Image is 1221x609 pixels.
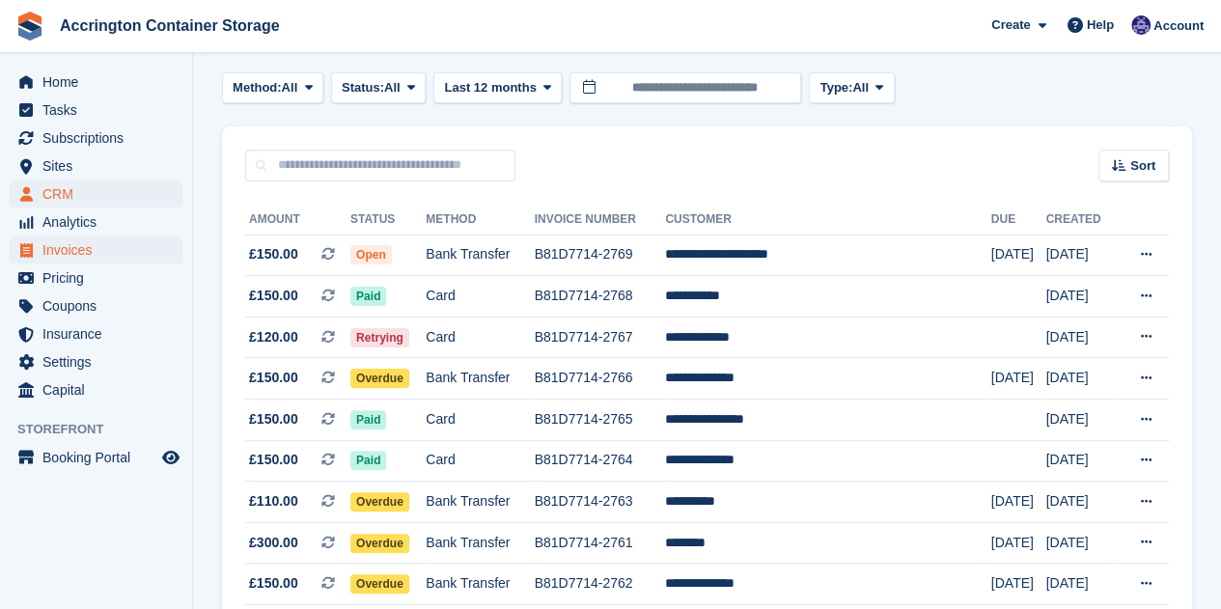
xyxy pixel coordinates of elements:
[249,368,298,388] span: £150.00
[10,236,182,263] a: menu
[1045,276,1117,318] td: [DATE]
[42,376,158,403] span: Capital
[42,97,158,124] span: Tasks
[350,328,409,347] span: Retrying
[535,440,666,482] td: B81D7714-2764
[249,327,298,347] span: £120.00
[535,205,666,235] th: Invoice Number
[42,264,158,291] span: Pricing
[444,78,536,97] span: Last 12 months
[10,444,182,471] a: menu
[426,358,534,400] td: Bank Transfer
[384,78,401,97] span: All
[10,320,182,347] a: menu
[42,236,158,263] span: Invoices
[1045,235,1117,276] td: [DATE]
[426,482,534,523] td: Bank Transfer
[433,72,562,104] button: Last 12 months
[1153,16,1204,36] span: Account
[426,317,534,358] td: Card
[1045,358,1117,400] td: [DATE]
[426,235,534,276] td: Bank Transfer
[233,78,282,97] span: Method:
[1045,564,1117,605] td: [DATE]
[991,564,1046,605] td: [DATE]
[10,125,182,152] a: menu
[1045,205,1117,235] th: Created
[1131,15,1151,35] img: Jacob Connolly
[10,152,182,180] a: menu
[42,348,158,375] span: Settings
[535,522,666,564] td: B81D7714-2761
[249,491,298,512] span: £110.00
[819,78,852,97] span: Type:
[1087,15,1114,35] span: Help
[350,492,409,512] span: Overdue
[350,369,409,388] span: Overdue
[10,348,182,375] a: menu
[10,69,182,96] a: menu
[426,205,534,235] th: Method
[991,205,1046,235] th: Due
[426,522,534,564] td: Bank Transfer
[350,451,386,470] span: Paid
[350,574,409,594] span: Overdue
[535,400,666,441] td: B81D7714-2765
[42,208,158,235] span: Analytics
[665,205,990,235] th: Customer
[10,208,182,235] a: menu
[42,180,158,208] span: CRM
[535,482,666,523] td: B81D7714-2763
[159,446,182,469] a: Preview store
[809,72,894,104] button: Type: All
[249,533,298,553] span: £300.00
[1045,400,1117,441] td: [DATE]
[991,482,1046,523] td: [DATE]
[535,276,666,318] td: B81D7714-2768
[10,264,182,291] a: menu
[426,400,534,441] td: Card
[535,317,666,358] td: B81D7714-2767
[282,78,298,97] span: All
[350,245,392,264] span: Open
[10,97,182,124] a: menu
[350,205,426,235] th: Status
[426,564,534,605] td: Bank Transfer
[535,235,666,276] td: B81D7714-2769
[852,78,869,97] span: All
[42,320,158,347] span: Insurance
[52,10,288,42] a: Accrington Container Storage
[426,440,534,482] td: Card
[350,534,409,553] span: Overdue
[535,564,666,605] td: B81D7714-2762
[1045,522,1117,564] td: [DATE]
[10,292,182,319] a: menu
[42,152,158,180] span: Sites
[350,287,386,306] span: Paid
[991,235,1046,276] td: [DATE]
[331,72,426,104] button: Status: All
[42,125,158,152] span: Subscriptions
[991,15,1030,35] span: Create
[245,205,350,235] th: Amount
[1045,482,1117,523] td: [DATE]
[222,72,323,104] button: Method: All
[535,358,666,400] td: B81D7714-2766
[42,444,158,471] span: Booking Portal
[42,69,158,96] span: Home
[1045,317,1117,358] td: [DATE]
[42,292,158,319] span: Coupons
[10,376,182,403] a: menu
[1130,156,1155,176] span: Sort
[249,244,298,264] span: £150.00
[15,12,44,41] img: stora-icon-8386f47178a22dfd0bd8f6a31ec36ba5ce8667c1dd55bd0f319d3a0aa187defe.svg
[249,286,298,306] span: £150.00
[10,180,182,208] a: menu
[249,450,298,470] span: £150.00
[17,420,192,439] span: Storefront
[1045,440,1117,482] td: [DATE]
[249,573,298,594] span: £150.00
[426,276,534,318] td: Card
[249,409,298,429] span: £150.00
[991,522,1046,564] td: [DATE]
